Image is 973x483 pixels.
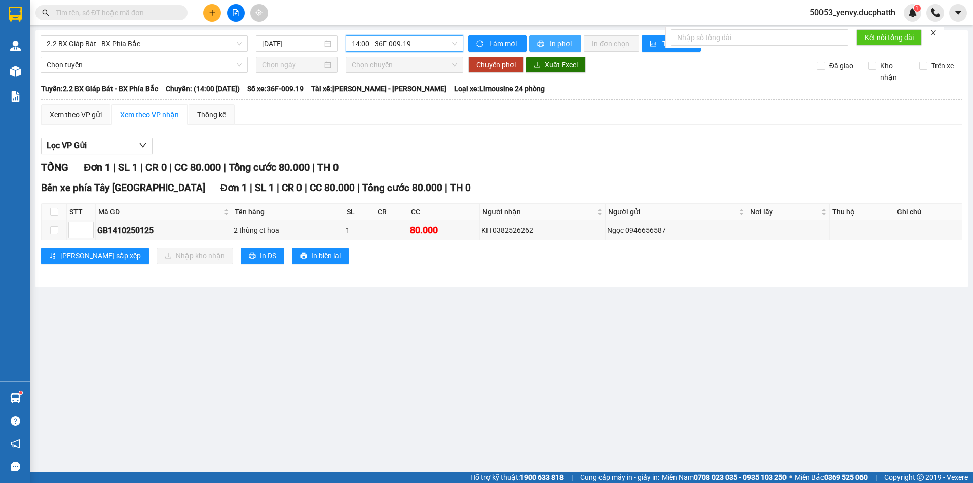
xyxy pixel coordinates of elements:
div: GB1410250125 [97,224,230,237]
span: message [11,462,20,471]
span: search [42,9,49,16]
span: In phơi [550,38,573,49]
span: Chọn tuyến [47,57,242,72]
input: 14/10/2025 [262,38,322,49]
span: printer [537,40,546,48]
span: | [357,182,360,194]
span: Cung cấp máy in - giấy in: [580,472,659,483]
span: Tài xế: [PERSON_NAME] - [PERSON_NAME] [311,83,446,94]
span: plus [209,9,216,16]
span: | [445,182,447,194]
span: | [223,161,226,173]
span: Người gửi [608,206,737,217]
span: Đơn 1 [220,182,247,194]
span: 1 [915,5,919,12]
span: Hỗ trợ kỹ thuật: [470,472,564,483]
span: Người nhận [482,206,595,217]
th: Ghi chú [894,204,962,220]
img: phone-icon [931,8,940,17]
span: Làm mới [489,38,518,49]
span: Đã giao [825,60,857,71]
input: Tìm tên, số ĐT hoặc mã đơn [56,7,175,18]
span: | [113,161,116,173]
button: printerIn DS [241,248,284,264]
span: Tổng cước 80.000 [229,161,310,173]
th: SL [344,204,375,220]
input: Nhập số tổng đài [671,29,848,46]
img: logo-vxr [9,7,22,22]
button: downloadXuất Excel [526,57,586,73]
span: | [250,182,252,194]
strong: 0369 525 060 [824,473,868,481]
span: Chuyến: (14:00 [DATE]) [166,83,240,94]
span: 14:00 - 36F-009.19 [352,36,457,51]
button: syncLàm mới [468,35,527,52]
img: warehouse-icon [10,41,21,51]
strong: 0708 023 035 - 0935 103 250 [694,473,787,481]
span: | [571,472,573,483]
div: Thống kê [197,109,226,120]
span: copyright [917,474,924,481]
button: sort-ascending[PERSON_NAME] sắp xếp [41,248,149,264]
span: Tổng cước 80.000 [362,182,442,194]
span: Đơn 1 [84,161,110,173]
span: bar-chart [650,40,658,48]
span: Kho nhận [876,60,912,83]
span: TH 0 [317,161,339,173]
span: [PERSON_NAME] sắp xếp [60,250,141,262]
span: 2.2 BX Giáp Bát - BX Phía Bắc [47,36,242,51]
span: question-circle [11,416,20,426]
span: Trên xe [927,60,958,71]
div: Xem theo VP nhận [120,109,179,120]
button: plus [203,4,221,22]
span: close [930,29,937,36]
span: CR 0 [145,161,167,173]
span: Bến xe phía Tây [GEOGRAPHIC_DATA] [41,182,205,194]
div: 2 thùng ct hoa [234,225,342,236]
img: warehouse-icon [10,66,21,77]
button: aim [250,4,268,22]
button: Chuyển phơi [468,57,524,73]
button: downloadNhập kho nhận [157,248,233,264]
span: caret-down [954,8,963,17]
button: Lọc VP Gửi [41,138,153,154]
span: Mã GD [98,206,221,217]
span: Lọc VP Gửi [47,139,87,152]
span: | [305,182,307,194]
th: Thu hộ [830,204,894,220]
th: STT [67,204,96,220]
span: 50053_yenvy.ducphatth [802,6,904,19]
span: Xuất Excel [545,59,578,70]
span: | [169,161,172,173]
span: printer [300,252,307,261]
span: In DS [260,250,276,262]
span: sort-ascending [49,252,56,261]
span: | [312,161,315,173]
span: Kết nối tổng đài [865,32,914,43]
sup: 1 [19,391,22,394]
span: Loại xe: Limousine 24 phòng [454,83,545,94]
span: Số xe: 36F-009.19 [247,83,304,94]
span: | [875,472,877,483]
td: GB1410250125 [96,220,232,240]
span: | [140,161,143,173]
img: warehouse-icon [10,393,21,403]
b: Tuyến: 2.2 BX Giáp Bát - BX Phía Bắc [41,85,158,93]
span: aim [255,9,263,16]
span: Miền Bắc [795,472,868,483]
button: bar-chartThống kê [642,35,701,52]
div: 80.000 [410,223,478,237]
sup: 1 [914,5,921,12]
span: TỔNG [41,161,68,173]
button: printerIn phơi [529,35,581,52]
img: solution-icon [10,91,21,102]
span: down [139,141,147,150]
button: In đơn chọn [584,35,639,52]
div: 1 [346,225,373,236]
button: caret-down [949,4,967,22]
span: download [534,61,541,69]
span: Chọn chuyến [352,57,457,72]
span: CR 0 [282,182,302,194]
span: ⚪️ [789,475,792,479]
button: file-add [227,4,245,22]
